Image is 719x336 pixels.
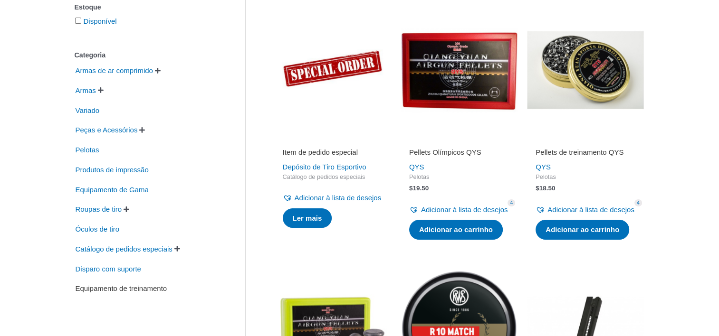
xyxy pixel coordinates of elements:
[75,241,173,257] span: Catálogo de pedidos especiais
[75,48,217,62] div: Categoria
[401,11,518,128] img: Pellets Olímpicos QYS
[508,199,515,206] span: 4
[124,206,129,213] span: 
[75,165,150,173] a: Produtos de impressão
[75,185,150,193] a: Equipamento de Gama
[75,63,154,79] span: Armas de ar comprimido
[536,173,635,181] span: Pelotas
[634,199,642,206] span: 4
[75,264,142,272] a: Disparo com suporte
[536,220,629,240] a: Adicionar ao Carrinho de Compras: "Pellets de Treinamento QYS"
[283,163,366,171] a: Depósito de Tiro Esportivo
[75,201,123,217] span: Roupas de tiro
[283,208,332,228] a: Leia mais sobre "Item de pedido especial"
[283,148,383,157] h2: Item de pedido especial
[75,18,81,24] input: Disponível
[75,142,100,158] span: Pelotas
[547,205,634,214] span: Adicionar à lista de desejos
[536,185,539,192] span: $
[139,127,145,133] span: 
[75,205,123,213] a: Roupas de tiro
[409,173,509,181] span: Pelotas
[75,221,121,237] span: Óculos de tiro
[283,191,382,205] a: Adicionar à lista de desejos
[174,245,180,252] span: 
[75,105,101,113] a: Variado
[75,86,97,94] a: Armas
[75,103,101,119] span: Variado
[295,194,382,202] span: Adicionar à lista de desejos
[75,125,139,133] a: Peças e Acessórios
[75,261,142,277] span: Disparo com suporte
[75,284,168,292] a: Equipamento de treinamento
[84,17,117,25] a: Disponível
[75,122,139,138] span: Peças e Acessórios
[409,148,509,160] a: Pellets Olímpicos QYS
[75,162,150,178] span: Produtos de impressão
[75,66,154,74] a: Armas de ar comprimido
[536,163,551,171] a: QYS
[75,280,168,297] span: Equipamento de treinamento
[155,67,161,74] span: 
[536,203,634,216] a: Adicionar à lista de desejos
[283,148,383,160] a: Item de pedido especial
[409,203,508,216] a: Adicionar à lista de desejos
[536,134,635,146] iframe: Customer reviews powered by Trustpilot
[98,87,104,93] span: 
[283,134,383,146] iframe: Customer reviews powered by Trustpilot
[536,185,555,192] bdi: 18.50
[409,185,429,192] bdi: 19.50
[75,244,173,252] a: Catálogo de pedidos especiais
[274,11,391,128] img: Item de pedido especial
[409,134,509,146] iframe: Customer reviews powered by Trustpilot
[527,11,644,128] img: Pellets de treinamento QYS
[409,163,424,171] a: QYS
[75,145,100,153] a: Pelotas
[409,220,503,240] a: Adicionar ao Carrinho de Compras: "QYS Olympic Pellets"
[75,182,150,198] span: Equipamento de Gama
[409,185,413,192] span: $
[75,83,97,99] span: Armas
[536,148,635,160] a: Pellets de treinamento QYS
[536,148,635,157] h2: Pellets de treinamento QYS
[409,148,509,157] h2: Pellets Olímpicos QYS
[75,224,121,233] a: Óculos de tiro
[283,173,383,181] span: Catálogo de pedidos especiais
[421,205,508,214] span: Adicionar à lista de desejos
[75,0,217,14] div: Estoque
